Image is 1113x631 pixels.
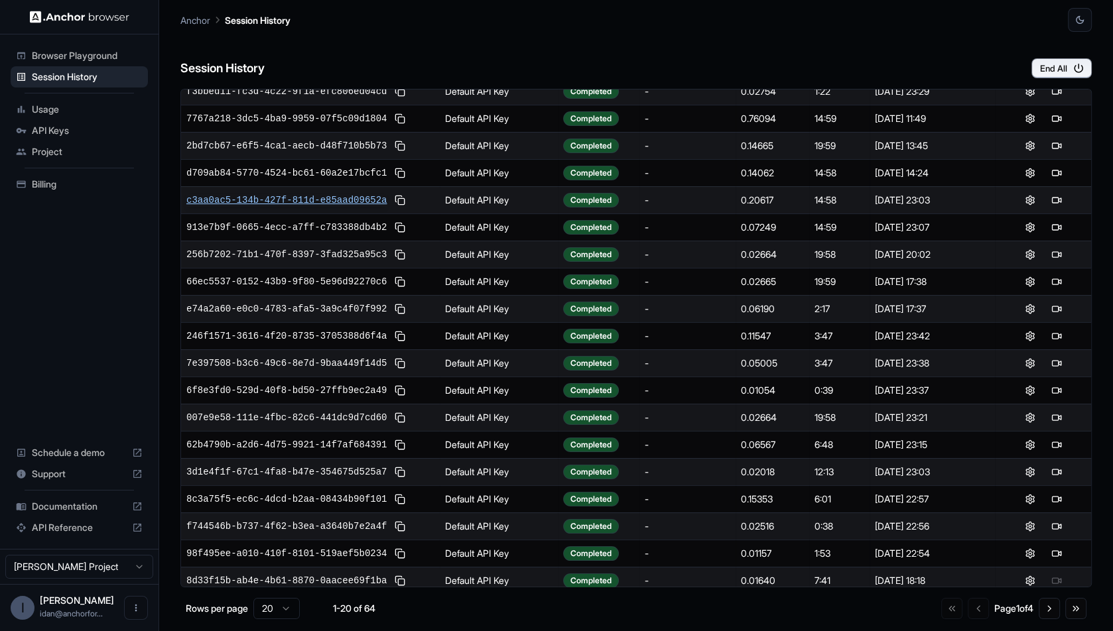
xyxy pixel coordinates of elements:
[440,105,558,132] td: Default API Key
[875,465,990,479] div: [DATE] 23:03
[875,275,990,288] div: [DATE] 17:38
[186,384,387,397] span: 6f8e3fd0-529d-40f8-bd50-27ffb9ec2a49
[563,410,619,425] div: Completed
[563,84,619,99] div: Completed
[440,295,558,322] td: Default API Key
[815,438,864,451] div: 6:48
[440,322,558,349] td: Default API Key
[815,85,864,98] div: 1:22
[815,194,864,207] div: 14:58
[32,103,143,116] span: Usage
[875,520,990,533] div: [DATE] 22:56
[875,194,990,207] div: [DATE] 23:03
[645,574,730,587] div: -
[563,546,619,561] div: Completed
[40,608,103,618] span: idan@anchorforge.io
[875,438,990,451] div: [DATE] 23:15
[741,221,804,234] div: 0.07249
[875,384,990,397] div: [DATE] 23:37
[645,384,730,397] div: -
[440,186,558,213] td: Default API Key
[815,492,864,506] div: 6:01
[563,329,619,343] div: Completed
[563,302,619,316] div: Completed
[11,174,148,195] div: Billing
[815,357,864,370] div: 3:47
[741,574,804,587] div: 0.01640
[563,573,619,588] div: Completed
[741,139,804,152] div: 0.14665
[875,329,990,343] div: [DATE] 23:42
[875,248,990,261] div: [DATE] 20:02
[875,139,990,152] div: [DATE] 13:45
[875,166,990,180] div: [DATE] 14:24
[11,120,148,141] div: API Keys
[875,492,990,506] div: [DATE] 22:57
[563,139,619,153] div: Completed
[741,492,804,506] div: 0.15353
[563,383,619,398] div: Completed
[186,492,387,506] span: 8c3a75f5-ec6c-4dcd-b2aa-08434b90f101
[11,99,148,120] div: Usage
[875,357,990,370] div: [DATE] 23:38
[645,547,730,560] div: -
[440,241,558,268] td: Default API Key
[440,268,558,295] td: Default API Key
[645,221,730,234] div: -
[180,13,210,27] p: Anchor
[186,574,387,587] span: 8d33f15b-ab4e-4b61-8870-0aacee69f1ba
[186,139,387,152] span: 2bd7cb67-e6f5-4ca1-aecb-d48f710b5b73
[645,275,730,288] div: -
[186,248,387,261] span: 256b7202-71b1-470f-8397-3fad325a95c3
[186,411,387,424] span: 007e9e58-111e-4fbc-82c6-441dc9d7cd60
[875,302,990,315] div: [DATE] 17:37
[11,517,148,538] div: API Reference
[440,431,558,458] td: Default API Key
[875,547,990,560] div: [DATE] 22:54
[563,166,619,180] div: Completed
[440,159,558,186] td: Default API Key
[741,85,804,98] div: 0.02754
[180,13,291,27] nav: breadcrumb
[815,221,864,234] div: 14:59
[563,274,619,289] div: Completed
[741,547,804,560] div: 0.01157
[40,595,114,606] span: Idan Raman
[741,384,804,397] div: 0.01054
[741,411,804,424] div: 0.02664
[741,302,804,315] div: 0.06190
[875,112,990,125] div: [DATE] 11:49
[645,492,730,506] div: -
[741,248,804,261] div: 0.02664
[741,438,804,451] div: 0.06567
[11,45,148,66] div: Browser Playground
[440,213,558,241] td: Default API Key
[815,520,864,533] div: 0:38
[741,329,804,343] div: 0.11547
[645,357,730,370] div: -
[186,302,387,315] span: e74a2a60-e0c0-4783-afa5-3a9c4f07f992
[645,248,730,261] div: -
[32,145,143,158] span: Project
[741,275,804,288] div: 0.02665
[645,411,730,424] div: -
[645,194,730,207] div: -
[32,467,127,481] span: Support
[11,596,34,620] div: I
[815,302,864,315] div: 2:17
[645,302,730,315] div: -
[645,520,730,533] div: -
[11,66,148,87] div: Session History
[32,521,127,534] span: API Reference
[875,85,990,98] div: [DATE] 23:29
[32,124,143,137] span: API Keys
[186,438,387,451] span: 62b4790b-a2d6-4d75-9921-14f7af684391
[875,221,990,234] div: [DATE] 23:07
[440,458,558,485] td: Default API Key
[32,70,143,84] span: Session History
[186,602,248,615] p: Rows per page
[875,574,990,587] div: [DATE] 18:18
[11,496,148,517] div: Documentation
[563,220,619,235] div: Completed
[186,357,387,370] span: 7e397508-b3c6-49c6-8e7d-9baa449f14d5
